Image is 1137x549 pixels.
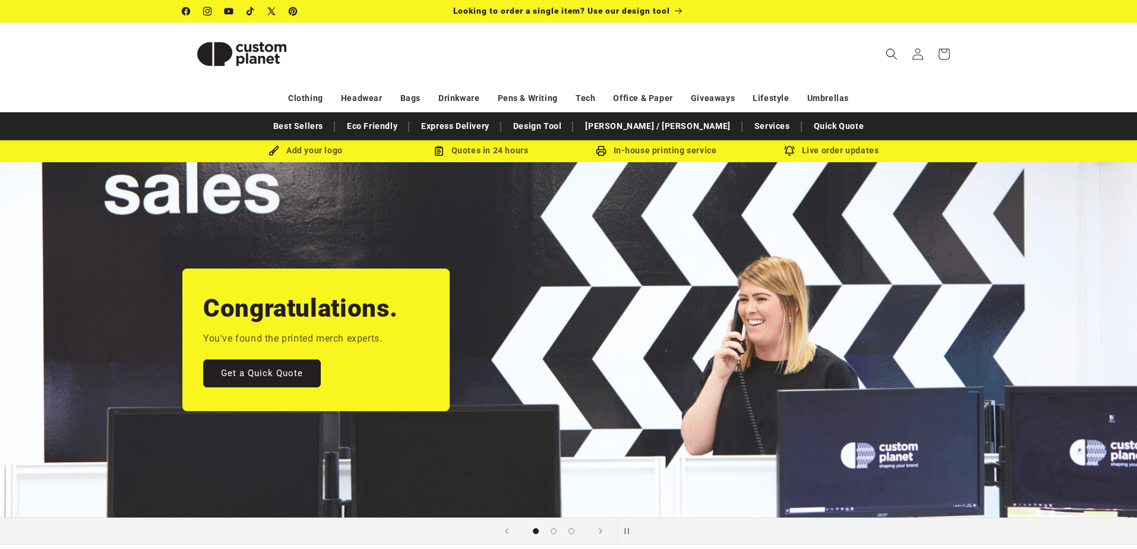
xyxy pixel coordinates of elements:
h2: Congratulations. [203,292,398,324]
a: Best Sellers [267,116,329,137]
img: Order Updates Icon [434,146,444,156]
button: Load slide 1 of 3 [527,522,545,540]
img: Custom Planet [182,27,301,81]
a: Tech [576,88,595,109]
span: Looking to order a single item? Use our design tool [453,6,670,15]
button: Load slide 3 of 3 [563,522,580,540]
a: Get a Quick Quote [203,359,321,387]
a: Custom Planet [178,23,306,85]
a: Design Tool [507,116,568,137]
button: Next slide [588,518,614,544]
img: In-house printing [596,146,607,156]
a: Drinkware [438,88,479,109]
a: Headwear [341,88,383,109]
a: Giveaways [691,88,735,109]
a: Umbrellas [807,88,849,109]
a: Lifestyle [753,88,789,109]
a: Bags [400,88,421,109]
a: Quick Quote [808,116,870,137]
a: [PERSON_NAME] / [PERSON_NAME] [579,116,736,137]
p: You've found the printed merch experts. [203,330,382,348]
a: Express Delivery [415,116,495,137]
summary: Search [879,41,905,67]
img: Order updates [784,146,795,156]
div: Add your logo [218,143,393,158]
button: Previous slide [494,518,520,544]
iframe: Chat Widget [933,421,1137,549]
div: Live order updates [744,143,919,158]
div: In-house printing service [568,143,744,158]
button: Pause slideshow [617,518,643,544]
a: Pens & Writing [498,88,558,109]
a: Eco Friendly [341,116,403,137]
a: Services [748,116,796,137]
div: Quotes in 24 hours [393,143,568,158]
a: Office & Paper [613,88,672,109]
a: Clothing [288,88,323,109]
button: Load slide 2 of 3 [545,522,563,540]
img: Brush Icon [269,146,279,156]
